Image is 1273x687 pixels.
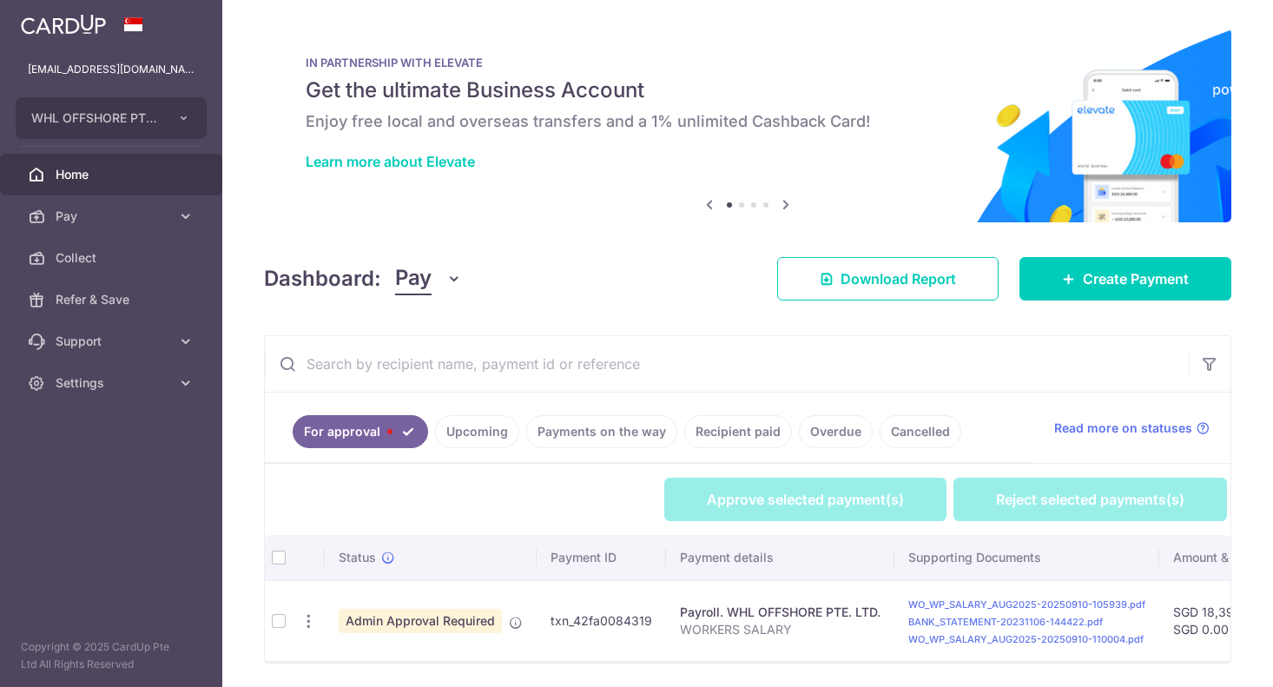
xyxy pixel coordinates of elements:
span: Status [339,549,376,566]
button: WHL OFFSHORE PTE. LTD. [16,97,207,139]
span: Download Report [841,268,956,289]
th: Payment details [666,535,894,580]
span: Amount & GST [1173,549,1257,566]
a: Cancelled [880,415,961,448]
h5: Get the ultimate Business Account [306,76,1190,104]
a: WO_WP_SALARY_AUG2025-20250910-105939.pdf [908,598,1145,611]
p: IN PARTNERSHIP WITH ELEVATE [306,56,1190,69]
span: Home [56,166,170,183]
span: Pay [395,262,432,295]
h6: Enjoy free local and overseas transfers and a 1% unlimited Cashback Card! [306,111,1190,132]
th: Supporting Documents [894,535,1159,580]
a: Upcoming [435,415,519,448]
p: WORKERS SALARY [680,621,881,638]
a: WO_WP_SALARY_AUG2025-20250910-110004.pdf [908,633,1144,645]
img: CardUp [21,14,106,35]
span: Create Payment [1083,268,1189,289]
a: For approval [293,415,428,448]
a: BANK_STATEMENT-20231106-144422.pdf [908,616,1103,628]
a: Payments on the way [526,415,677,448]
a: Learn more about Elevate [306,153,475,170]
input: Search by recipient name, payment id or reference [265,336,1189,392]
span: Read more on statuses [1054,419,1192,437]
a: Download Report [777,257,999,301]
a: Overdue [799,415,873,448]
td: txn_42fa0084319 [537,580,666,661]
h4: Dashboard: [264,263,381,294]
span: Pay [56,208,170,225]
a: Recipient paid [684,415,792,448]
img: Renovation banner [264,28,1231,222]
span: Admin Approval Required [339,609,502,633]
span: WHL OFFSHORE PTE. LTD. [31,109,160,127]
button: Pay [395,262,462,295]
span: Support [56,333,170,350]
p: [EMAIL_ADDRESS][DOMAIN_NAME] [28,61,195,78]
span: Settings [56,374,170,392]
span: Collect [56,249,170,267]
th: Payment ID [537,535,666,580]
a: Create Payment [1019,257,1231,301]
span: Refer & Save [56,291,170,308]
a: Read more on statuses [1054,419,1210,437]
div: Payroll. WHL OFFSHORE PTE. LTD. [680,604,881,621]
